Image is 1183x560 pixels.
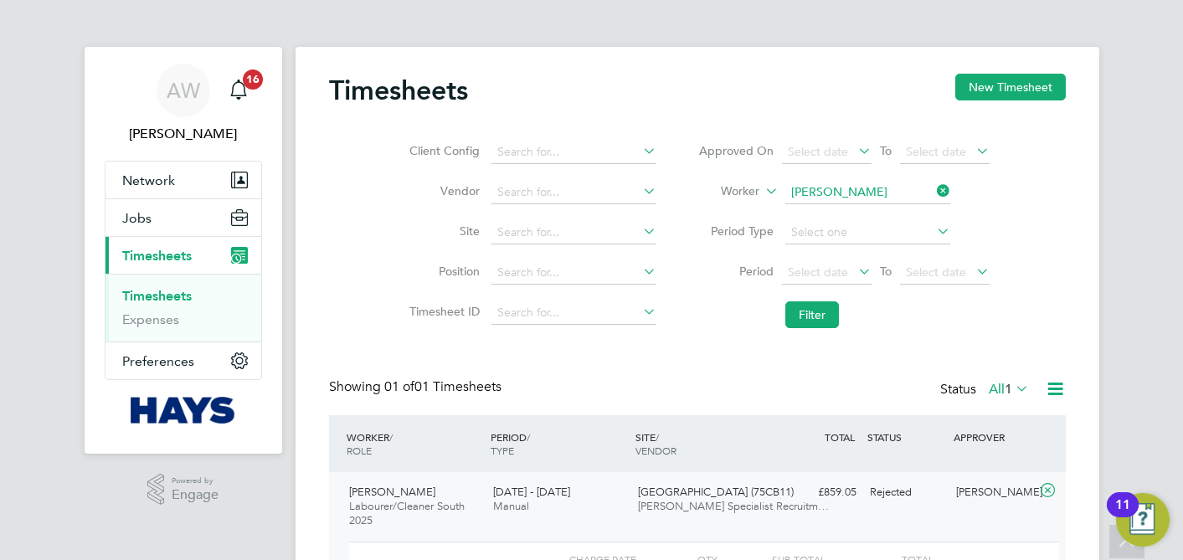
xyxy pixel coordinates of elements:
[491,181,656,204] input: Search for...
[635,444,676,457] span: VENDOR
[906,144,966,159] span: Select date
[105,199,261,236] button: Jobs
[631,422,776,465] div: SITE
[122,172,175,188] span: Network
[122,210,152,226] span: Jobs
[863,479,950,506] div: Rejected
[785,301,839,328] button: Filter
[776,479,863,506] div: £859.05
[949,422,1036,452] div: APPROVER
[493,499,529,513] span: Manual
[656,430,659,444] span: /
[147,474,219,506] a: Powered byEngage
[105,397,262,424] a: Go to home page
[349,499,465,527] span: Labourer/Cleaner South 2025
[788,144,848,159] span: Select date
[875,260,897,282] span: To
[785,221,950,244] input: Select one
[906,265,966,280] span: Select date
[167,80,200,101] span: AW
[329,378,505,396] div: Showing
[638,485,794,499] span: [GEOGRAPHIC_DATA] (75CB11)
[172,474,219,488] span: Powered by
[989,381,1029,398] label: All
[638,499,829,513] span: [PERSON_NAME] Specialist Recruitm…
[698,264,774,279] label: Period
[384,378,501,395] span: 01 Timesheets
[684,183,759,200] label: Worker
[785,181,950,204] input: Search for...
[1115,505,1130,527] div: 11
[85,47,282,454] nav: Main navigation
[389,430,393,444] span: /
[105,162,261,198] button: Network
[349,485,435,499] span: [PERSON_NAME]
[329,74,468,107] h2: Timesheets
[105,237,261,274] button: Timesheets
[955,74,1066,100] button: New Timesheet
[491,141,656,164] input: Search for...
[1116,493,1170,547] button: Open Resource Center, 11 new notifications
[404,223,480,239] label: Site
[491,444,514,457] span: TYPE
[404,143,480,158] label: Client Config
[404,183,480,198] label: Vendor
[940,378,1032,402] div: Status
[172,488,219,502] span: Engage
[122,311,179,327] a: Expenses
[222,64,255,117] a: 16
[486,422,631,465] div: PERIOD
[698,223,774,239] label: Period Type
[863,422,950,452] div: STATUS
[105,274,261,342] div: Timesheets
[122,248,192,264] span: Timesheets
[131,397,235,424] img: hays-logo-retina.png
[347,444,372,457] span: ROLE
[493,485,570,499] span: [DATE] - [DATE]
[384,378,414,395] span: 01 of
[105,124,262,144] span: Alan Watts
[122,288,192,304] a: Timesheets
[698,143,774,158] label: Approved On
[105,64,262,144] a: AW[PERSON_NAME]
[825,430,855,444] span: TOTAL
[527,430,530,444] span: /
[788,265,848,280] span: Select date
[1005,381,1012,398] span: 1
[122,353,194,369] span: Preferences
[491,261,656,285] input: Search for...
[342,422,487,465] div: WORKER
[491,221,656,244] input: Search for...
[949,479,1036,506] div: [PERSON_NAME]
[875,140,897,162] span: To
[491,301,656,325] input: Search for...
[404,264,480,279] label: Position
[243,69,263,90] span: 16
[404,304,480,319] label: Timesheet ID
[105,342,261,379] button: Preferences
